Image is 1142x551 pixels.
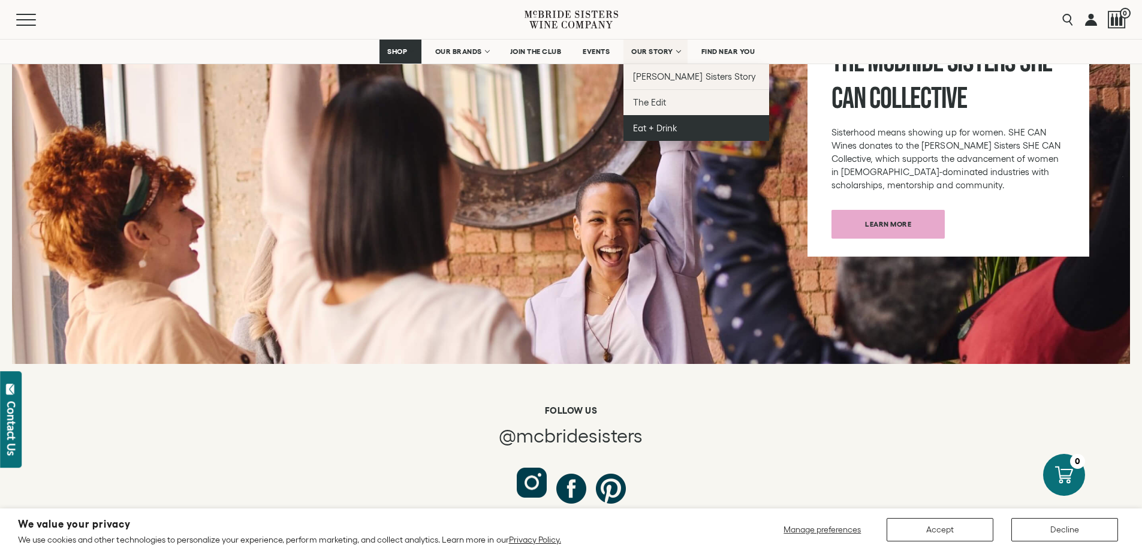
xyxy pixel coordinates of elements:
[844,212,932,236] span: Learn more
[1120,8,1131,19] span: 0
[16,14,59,26] button: Mobile Menu Trigger
[633,123,677,133] span: Eat + Drink
[631,47,673,56] span: OUR STORY
[831,81,865,117] span: CAN
[379,40,421,64] a: SHOP
[510,47,562,56] span: JOIN THE CLUB
[831,210,945,239] a: Learn more
[701,47,755,56] span: FIND NEAR YOU
[623,115,769,141] a: Eat + Drink
[633,97,666,107] span: The Edit
[694,40,763,64] a: FIND NEAR YOU
[1011,518,1118,541] button: Decline
[583,47,610,56] span: EVENTS
[869,81,967,117] span: Collective
[18,519,561,529] h2: We value your privacy
[435,47,482,56] span: OUR BRANDS
[509,535,561,544] a: Privacy Policy.
[784,525,861,534] span: Manage preferences
[387,47,408,56] span: SHOP
[18,534,561,545] p: We use cookies and other technologies to personalize your experience, perform marketing, and coll...
[575,40,617,64] a: EVENTS
[5,401,17,456] div: Contact Us
[517,468,547,498] a: Follow us on Instagram
[623,40,688,64] a: OUR STORY
[427,40,496,64] a: OUR BRANDS
[95,405,1047,416] h6: Follow us
[623,89,769,115] a: The Edit
[887,518,993,541] button: Accept
[776,518,869,541] button: Manage preferences
[502,40,570,64] a: JOIN THE CLUB
[499,425,643,446] span: @mcbridesisters
[623,64,769,89] a: [PERSON_NAME] Sisters Story
[1070,454,1085,469] div: 0
[633,71,756,82] span: [PERSON_NAME] Sisters Story
[831,126,1065,192] p: Sisterhood means showing up for women. SHE CAN Wines donates to the [PERSON_NAME] Sisters SHE CAN...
